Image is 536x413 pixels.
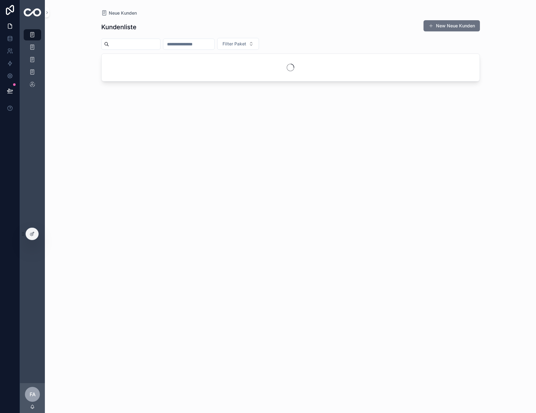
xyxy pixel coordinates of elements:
button: New Neue Kunden [424,20,480,31]
button: Select Button [217,38,259,50]
h1: Kundenliste [101,23,136,31]
span: Filter Paket [223,41,246,47]
img: App logo [24,8,41,16]
span: FA [30,391,36,398]
span: Neue Kunden [109,10,137,16]
a: Neue Kunden [101,10,137,16]
div: scrollable content [20,25,45,98]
